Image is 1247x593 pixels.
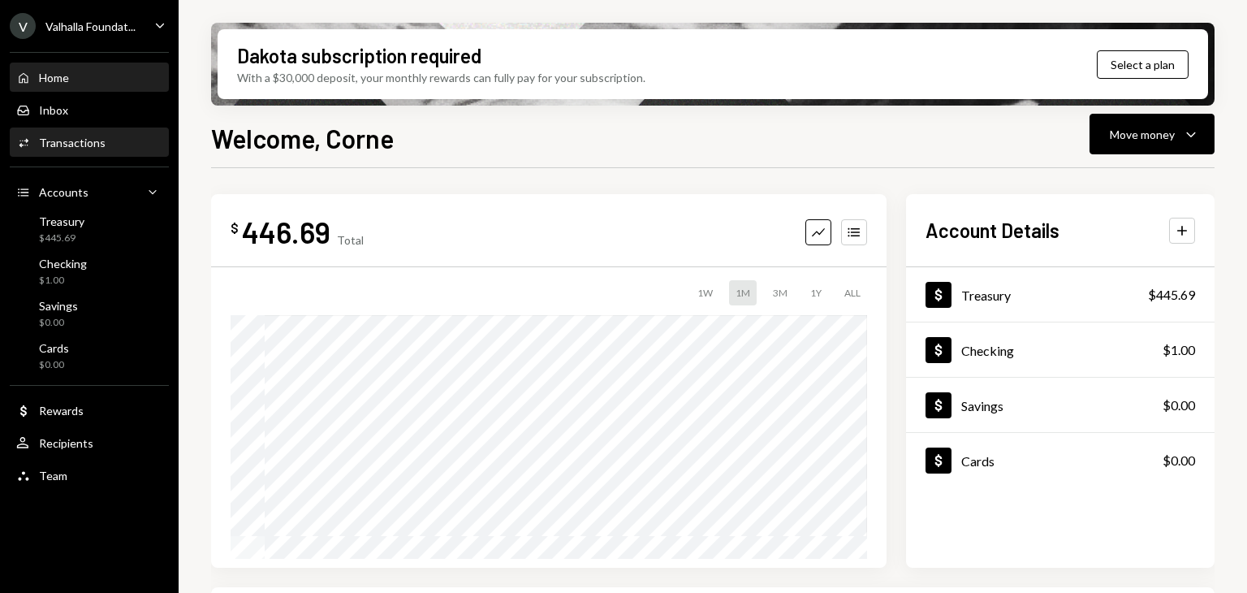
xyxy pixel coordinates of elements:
[39,257,87,271] div: Checking
[926,217,1059,244] h2: Account Details
[237,69,645,86] div: With a $30,000 deposit, your monthly rewards can fully pay for your subscription.
[39,341,69,355] div: Cards
[906,267,1215,322] a: Treasury$445.69
[1110,126,1175,143] div: Move money
[39,436,93,450] div: Recipients
[337,233,364,247] div: Total
[39,185,88,199] div: Accounts
[961,288,1011,303] div: Treasury
[10,396,169,425] a: Rewards
[231,220,239,236] div: $
[10,128,169,157] a: Transactions
[39,404,84,418] div: Rewards
[10,336,169,375] a: Cards$0.00
[10,177,169,206] a: Accounts
[1090,114,1215,154] button: Move money
[39,136,106,149] div: Transactions
[10,252,169,291] a: Checking$1.00
[906,322,1215,377] a: Checking$1.00
[961,398,1003,413] div: Savings
[242,214,330,250] div: 446.69
[961,343,1014,358] div: Checking
[729,280,757,305] div: 1M
[39,299,78,313] div: Savings
[39,358,69,372] div: $0.00
[804,280,828,305] div: 1Y
[906,378,1215,432] a: Savings$0.00
[838,280,867,305] div: ALL
[211,122,394,154] h1: Welcome, Corne
[10,210,169,249] a: Treasury$445.69
[1163,396,1195,415] div: $0.00
[39,71,69,84] div: Home
[1148,285,1195,305] div: $445.69
[10,63,169,92] a: Home
[39,316,78,330] div: $0.00
[691,280,719,305] div: 1W
[906,433,1215,487] a: Cards$0.00
[10,461,169,490] a: Team
[39,232,84,245] div: $445.69
[39,274,87,288] div: $1.00
[10,13,36,39] div: V
[237,42,481,69] div: Dakota subscription required
[39,469,67,483] div: Team
[961,453,995,469] div: Cards
[766,280,794,305] div: 3M
[1163,451,1195,470] div: $0.00
[10,95,169,124] a: Inbox
[10,428,169,457] a: Recipients
[45,19,136,33] div: Valhalla Foundat...
[39,214,84,228] div: Treasury
[1097,50,1189,79] button: Select a plan
[1163,340,1195,360] div: $1.00
[10,294,169,333] a: Savings$0.00
[39,103,68,117] div: Inbox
